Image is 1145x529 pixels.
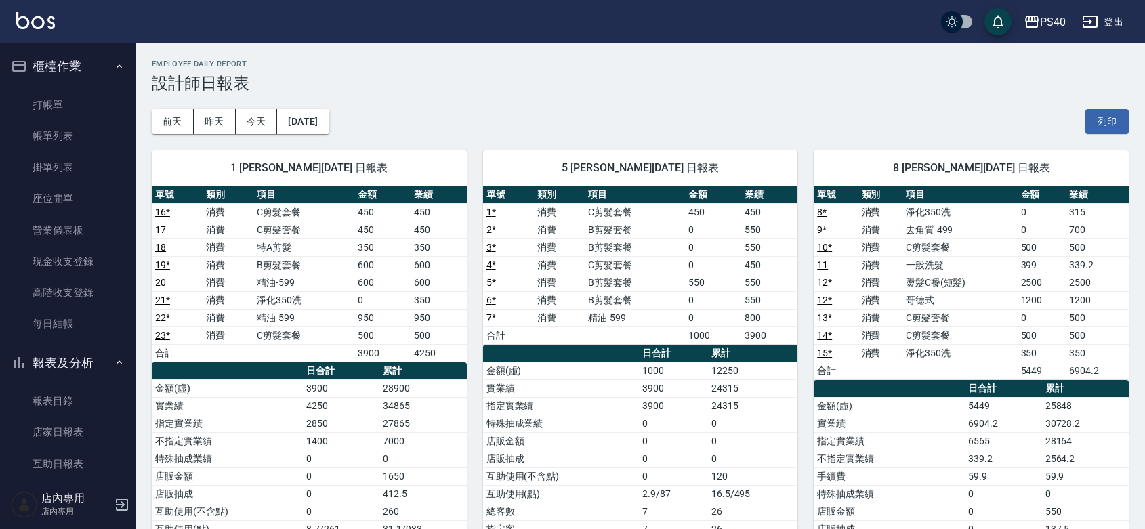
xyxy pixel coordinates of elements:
th: 金額 [685,186,741,204]
a: 店家日報表 [5,417,130,448]
td: 消費 [534,291,585,309]
td: 350 [1018,344,1066,362]
td: 0 [639,450,708,467]
a: 每日結帳 [5,308,130,339]
button: 櫃檯作業 [5,49,130,84]
td: 3900 [354,344,411,362]
td: 0 [303,503,379,520]
td: 指定實業績 [483,397,639,415]
td: 550 [741,238,797,256]
td: 淨化350洗 [902,344,1018,362]
th: 類別 [203,186,253,204]
td: 0 [685,238,741,256]
td: 550 [741,274,797,291]
th: 類別 [858,186,902,204]
td: 5449 [965,397,1041,415]
td: 消費 [534,203,585,221]
td: 一般洗髮 [902,256,1018,274]
a: 打帳單 [5,89,130,121]
th: 業績 [1066,186,1128,204]
a: 帳單列表 [5,121,130,152]
td: 120 [708,467,798,485]
td: 339.2 [1066,256,1128,274]
a: 互助日報表 [5,448,130,480]
td: 實業績 [814,415,965,432]
td: 店販抽成 [483,450,639,467]
p: 店內專用 [41,505,110,517]
th: 項目 [902,186,1018,204]
td: 0 [685,221,741,238]
td: 0 [685,291,741,309]
td: 28900 [379,379,466,397]
a: 掛單列表 [5,152,130,183]
td: 0 [965,503,1041,520]
th: 累計 [708,345,798,362]
td: 互助使用(不含點) [152,503,303,520]
td: C剪髮套餐 [253,221,355,238]
h5: 店內專用 [41,492,110,505]
td: 6904.2 [1066,362,1128,379]
td: 950 [354,309,411,326]
td: 指定實業績 [814,432,965,450]
td: 1000 [685,326,741,344]
td: 339.2 [965,450,1041,467]
th: 累計 [379,362,466,380]
td: 412.5 [379,485,466,503]
td: 店販抽成 [152,485,303,503]
td: 0 [685,256,741,274]
a: 報表目錄 [5,385,130,417]
td: 店販金額 [152,467,303,485]
td: 500 [1018,238,1066,256]
a: 18 [155,242,166,253]
td: 消費 [203,309,253,326]
a: 11 [817,259,828,270]
button: save [984,8,1012,35]
td: 精油-599 [585,309,685,326]
td: 手續費 [814,467,965,485]
th: 金額 [1018,186,1066,204]
td: 實業績 [483,379,639,397]
td: 3900 [741,326,797,344]
td: 0 [303,467,379,485]
td: 消費 [534,309,585,326]
h2: Employee Daily Report [152,60,1129,68]
td: 消費 [534,274,585,291]
td: 合計 [152,344,203,362]
td: 5449 [1018,362,1066,379]
td: 金額(虛) [483,362,639,379]
td: 0 [639,415,708,432]
td: 700 [1066,221,1128,238]
td: 0 [303,450,379,467]
td: 1650 [379,467,466,485]
td: 消費 [203,221,253,238]
td: 350 [354,238,411,256]
td: 1200 [1018,291,1066,309]
th: 累計 [1042,380,1129,398]
td: 精油-599 [253,309,355,326]
td: 合計 [814,362,858,379]
td: 金額(虛) [152,379,303,397]
td: 0 [685,309,741,326]
div: PS40 [1040,14,1066,30]
td: 0 [708,450,798,467]
td: 指定實業績 [152,415,303,432]
td: 互助使用(不含點) [483,467,639,485]
td: 0 [639,467,708,485]
th: 項目 [253,186,355,204]
button: [DATE] [277,109,329,134]
th: 業績 [741,186,797,204]
td: 精油-599 [253,274,355,291]
td: 消費 [534,256,585,274]
td: 特殊抽成業績 [483,415,639,432]
td: 450 [741,256,797,274]
td: C剪髮套餐 [585,203,685,221]
td: 不指定實業績 [152,432,303,450]
td: 2500 [1066,274,1128,291]
th: 日合計 [639,345,708,362]
td: 消費 [203,256,253,274]
button: 登出 [1077,9,1129,35]
td: 1200 [1066,291,1128,309]
td: 2.9/87 [639,485,708,503]
td: 消費 [534,221,585,238]
th: 類別 [534,186,585,204]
